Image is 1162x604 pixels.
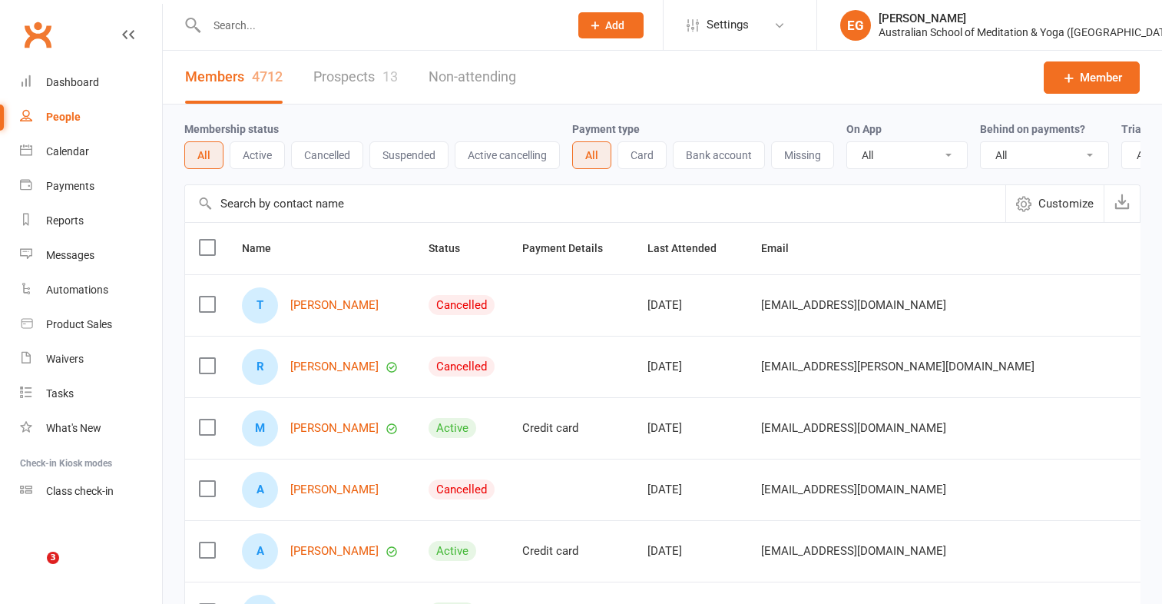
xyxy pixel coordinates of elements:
[761,536,946,566] span: [EMAIL_ADDRESS][DOMAIN_NAME]
[20,342,162,377] a: Waivers
[20,65,162,100] a: Dashboard
[242,533,278,569] div: Anna
[429,480,495,499] div: Cancelled
[230,141,285,169] button: Active
[242,239,288,257] button: Name
[980,123,1085,135] label: Behind on payments?
[185,51,283,104] a: Members4712
[20,474,162,509] a: Class kiosk mode
[46,485,114,497] div: Class check-in
[647,422,733,435] div: [DATE]
[242,349,278,385] div: Renata
[290,422,379,435] a: [PERSON_NAME]
[429,51,516,104] a: Non-attending
[761,242,806,254] span: Email
[46,353,84,365] div: Waivers
[429,239,477,257] button: Status
[840,10,871,41] div: EG
[1080,68,1122,87] span: Member
[242,472,278,508] div: Amy
[761,290,946,320] span: [EMAIL_ADDRESS][DOMAIN_NAME]
[46,111,81,123] div: People
[290,360,379,373] a: [PERSON_NAME]
[761,239,806,257] button: Email
[20,204,162,238] a: Reports
[242,242,288,254] span: Name
[46,387,74,400] div: Tasks
[429,418,476,438] div: Active
[47,552,59,564] span: 3
[572,141,611,169] button: All
[46,214,84,227] div: Reports
[185,185,1005,222] input: Search by contact name
[46,318,112,330] div: Product Sales
[647,545,733,558] div: [DATE]
[184,141,223,169] button: All
[429,541,476,561] div: Active
[184,123,279,135] label: Membership status
[673,141,765,169] button: Bank account
[252,68,283,85] div: 4712
[20,273,162,307] a: Automations
[1044,61,1140,94] a: Member
[20,307,162,342] a: Product Sales
[522,242,620,254] span: Payment Details
[605,19,624,32] span: Add
[46,145,89,158] div: Calendar
[369,141,449,169] button: Suspended
[20,134,162,169] a: Calendar
[290,483,379,496] a: [PERSON_NAME]
[242,410,278,446] div: Martha
[522,545,620,558] div: Credit card
[20,238,162,273] a: Messages
[429,295,495,315] div: Cancelled
[455,141,560,169] button: Active cancelling
[46,76,99,88] div: Dashboard
[46,249,94,261] div: Messages
[313,51,398,104] a: Prospects13
[647,299,733,312] div: [DATE]
[647,242,733,254] span: Last Attended
[46,284,108,296] div: Automations
[1005,185,1104,222] button: Customize
[290,545,379,558] a: [PERSON_NAME]
[1038,194,1094,213] span: Customize
[46,422,101,434] div: What's New
[20,377,162,411] a: Tasks
[572,123,640,135] label: Payment type
[522,422,620,435] div: Credit card
[647,483,733,496] div: [DATE]
[291,141,363,169] button: Cancelled
[761,413,946,443] span: [EMAIL_ADDRESS][DOMAIN_NAME]
[761,475,946,504] span: [EMAIL_ADDRESS][DOMAIN_NAME]
[15,552,52,589] iframe: Intercom live chat
[18,15,57,54] a: Clubworx
[647,239,733,257] button: Last Attended
[20,100,162,134] a: People
[20,411,162,446] a: What's New
[202,15,558,36] input: Search...
[429,357,495,377] div: Cancelled
[382,68,398,85] div: 13
[429,242,477,254] span: Status
[578,12,644,38] button: Add
[707,8,749,42] span: Settings
[242,287,278,324] div: Tara
[20,169,162,204] a: Payments
[771,141,834,169] button: Missing
[522,239,620,257] button: Payment Details
[846,123,882,135] label: On App
[290,299,379,312] a: [PERSON_NAME]
[647,360,733,373] div: [DATE]
[761,352,1035,381] span: [EMAIL_ADDRESS][PERSON_NAME][DOMAIN_NAME]
[617,141,667,169] button: Card
[46,180,94,192] div: Payments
